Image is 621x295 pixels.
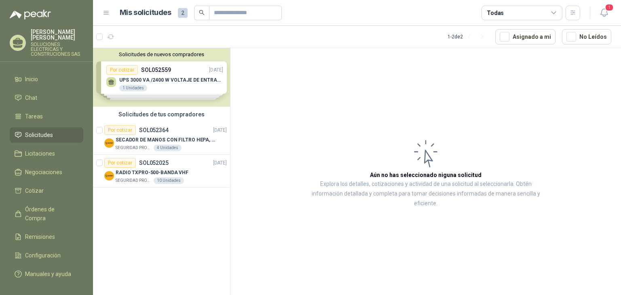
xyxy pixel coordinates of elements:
span: Cotizar [25,186,44,195]
a: Configuración [10,248,83,263]
p: SECADOR DE MANOS CON FILTRO HEPA, SECADO RAPIDO [116,136,216,144]
span: Manuales y ayuda [25,270,71,278]
span: Inicio [25,75,38,84]
a: Chat [10,90,83,105]
button: Asignado a mi [495,29,556,44]
img: Company Logo [104,138,114,148]
a: Licitaciones [10,146,83,161]
span: Negociaciones [25,168,62,177]
a: Solicitudes [10,127,83,143]
span: Solicitudes [25,131,53,139]
div: Por cotizar [104,125,136,135]
span: Licitaciones [25,149,55,158]
p: SOLUCIONES ELECTRICAS Y CONSTRUCIONES SAS [31,42,83,57]
div: Todas [487,8,504,17]
a: Manuales y ayuda [10,266,83,282]
p: SEGURIDAD PROVISER LTDA [116,177,152,184]
span: Chat [25,93,37,102]
h1: Mis solicitudes [120,7,171,19]
p: RADIO TXPRO-500-BANDA VHF [116,169,188,177]
a: Tareas [10,109,83,124]
span: Tareas [25,112,43,121]
p: [PERSON_NAME] [PERSON_NAME] [31,29,83,40]
h3: Aún no has seleccionado niguna solicitud [370,171,482,179]
button: Solicitudes de nuevos compradores [96,51,227,57]
span: 2 [178,8,188,18]
img: Company Logo [104,171,114,181]
div: 10 Unidades [154,177,184,184]
a: Remisiones [10,229,83,244]
p: SOL052025 [139,160,169,166]
button: 1 [597,6,611,20]
span: search [199,10,205,15]
div: 1 - 2 de 2 [448,30,489,43]
span: Configuración [25,251,61,260]
p: [DATE] [213,159,227,167]
img: Logo peakr [10,10,51,19]
button: No Leídos [562,29,611,44]
a: Órdenes de Compra [10,202,83,226]
a: Por cotizarSOL052364[DATE] Company LogoSECADOR DE MANOS CON FILTRO HEPA, SECADO RAPIDOSEGURIDAD P... [93,122,230,155]
p: SEGURIDAD PROVISER LTDA [116,145,152,151]
div: Por cotizar [104,158,136,168]
div: 4 Unidades [154,145,182,151]
span: 1 [605,4,614,11]
p: SOL052364 [139,127,169,133]
span: Remisiones [25,232,55,241]
a: Inicio [10,72,83,87]
a: Negociaciones [10,164,83,180]
a: Por cotizarSOL052025[DATE] Company LogoRADIO TXPRO-500-BANDA VHFSEGURIDAD PROVISER LTDA10 Unidades [93,155,230,188]
span: Órdenes de Compra [25,205,76,223]
div: Solicitudes de nuevos compradoresPor cotizarSOL052559[DATE] UPS 3000 VA /2400 W VOLTAJE DE ENTRAD... [93,48,230,107]
p: Explora los detalles, cotizaciones y actividad de una solicitud al seleccionarla. Obtén informaci... [311,179,540,209]
p: [DATE] [213,126,227,134]
a: Cotizar [10,183,83,198]
div: Solicitudes de tus compradores [93,107,230,122]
